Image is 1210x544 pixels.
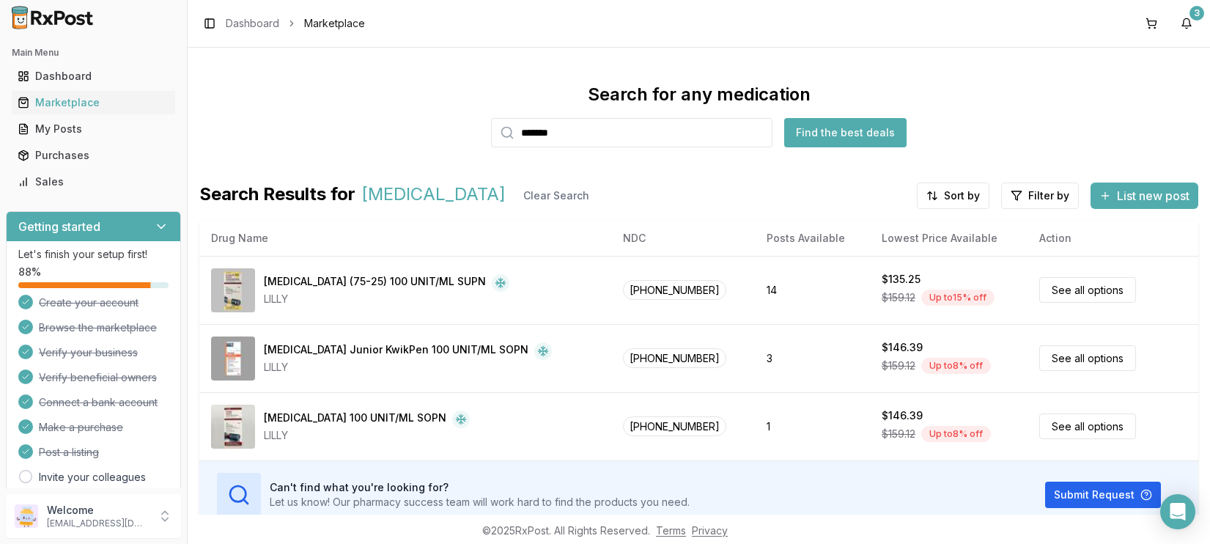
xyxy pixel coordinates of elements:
p: [EMAIL_ADDRESS][DOMAIN_NAME] [47,518,149,529]
span: Filter by [1028,188,1069,203]
th: Lowest Price Available [870,221,1028,256]
span: $159.12 [882,359,915,373]
div: 3 [1189,6,1204,21]
a: My Posts [12,116,175,142]
img: HumaLOG Junior KwikPen 100 UNIT/ML SOPN [211,337,255,381]
span: $159.12 [882,290,915,305]
span: Connect a bank account [39,395,158,410]
button: 3 [1175,12,1198,35]
span: [MEDICAL_DATA] [361,183,506,209]
div: LILLY [264,292,509,306]
th: NDC [611,221,755,256]
div: Open Intercom Messenger [1160,494,1195,529]
p: Welcome [47,503,149,518]
a: Marketplace [12,89,175,116]
a: See all options [1039,345,1136,371]
div: Up to 8 % off [921,426,991,442]
p: Let's finish your setup first! [18,247,169,262]
span: Create your account [39,295,139,310]
span: Post a listing [39,445,99,460]
a: List new post [1091,190,1198,205]
a: See all options [1039,277,1136,303]
div: My Posts [18,122,169,136]
a: Terms [656,524,686,537]
span: List new post [1117,187,1189,205]
td: 14 [755,256,870,324]
button: Find the best deals [784,118,907,147]
div: LILLY [264,360,552,375]
nav: breadcrumb [226,16,365,31]
div: Marketplace [18,95,169,110]
button: Submit Request [1045,482,1161,508]
div: Purchases [18,148,169,163]
img: RxPost Logo [6,6,100,29]
a: Invite your colleagues [39,470,146,485]
span: [PHONE_NUMBER] [623,280,726,300]
div: Search for any medication [588,83,811,106]
span: Search Results for [199,183,355,209]
span: Browse the marketplace [39,320,157,335]
div: $146.39 [882,340,923,355]
button: Dashboard [6,65,181,88]
h2: Main Menu [12,47,175,59]
div: Up to 15 % off [921,290,995,306]
div: [MEDICAL_DATA] 100 UNIT/ML SOPN [264,411,446,428]
th: Posts Available [755,221,870,256]
span: 88 % [18,265,41,279]
button: Clear Search [512,183,601,209]
span: Marketplace [304,16,365,31]
a: See all options [1039,413,1136,439]
img: HumaLOG KwikPen 100 UNIT/ML SOPN [211,405,255,449]
span: [PHONE_NUMBER] [623,348,726,368]
div: $135.25 [882,272,921,287]
button: Sort by [917,183,989,209]
div: [MEDICAL_DATA] (75-25) 100 UNIT/ML SUPN [264,274,486,292]
button: My Posts [6,117,181,141]
th: Action [1028,221,1198,256]
button: List new post [1091,183,1198,209]
button: Sales [6,170,181,194]
span: Make a purchase [39,420,123,435]
a: Privacy [692,524,728,537]
h3: Can't find what you're looking for? [270,480,690,495]
a: Dashboard [226,16,279,31]
img: User avatar [15,504,38,528]
h3: Getting started [18,218,100,235]
button: Purchases [6,144,181,167]
a: Dashboard [12,63,175,89]
td: 3 [755,324,870,392]
div: Sales [18,174,169,189]
p: Let us know! Our pharmacy success team will work hard to find the products you need. [270,495,690,510]
div: LILLY [264,428,470,443]
a: Purchases [12,142,175,169]
button: Marketplace [6,91,181,114]
span: Verify your business [39,345,138,360]
span: $159.12 [882,427,915,441]
span: [PHONE_NUMBER] [623,416,726,436]
td: 1 [755,392,870,460]
div: $146.39 [882,408,923,423]
div: [MEDICAL_DATA] Junior KwikPen 100 UNIT/ML SOPN [264,342,528,360]
span: Sort by [944,188,980,203]
img: HumaLOG Mix 75/25 KwikPen (75-25) 100 UNIT/ML SUPN [211,268,255,312]
div: Up to 8 % off [921,358,991,374]
th: Drug Name [199,221,611,256]
div: Dashboard [18,69,169,84]
a: Sales [12,169,175,195]
button: Filter by [1001,183,1079,209]
span: Verify beneficial owners [39,370,157,385]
